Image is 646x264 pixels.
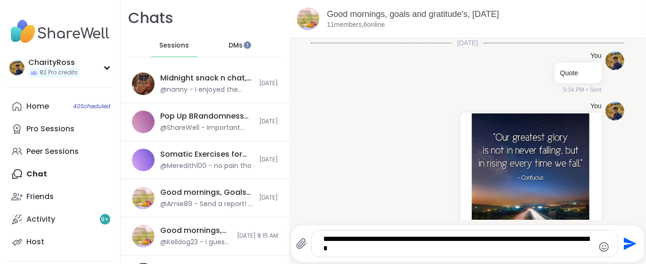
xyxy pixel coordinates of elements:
div: Midnight snack n chat, [DATE] [160,73,253,83]
img: Innovation Inspirational Quotes And Phrases. QuotesGram [461,113,601,231]
span: 5:34 PM [563,86,584,94]
span: DMs [229,41,243,50]
span: [DATE] [451,38,483,48]
h4: You [590,102,602,111]
div: CharityRoss [28,57,80,68]
div: @Meredith100 - no pain tho [160,161,252,171]
span: 9 + [101,216,109,224]
h1: Chats [128,8,173,29]
div: @Kelldog23 - i guess i should shower get that done with [160,238,231,247]
div: @nanny - I enjoyed the group. Thank you so much [160,85,253,95]
img: https://sharewell-space-live.sfo3.digitaloceanspaces.com/user-generated/d0fef3f8-78cb-4349-b608-1... [605,102,624,120]
a: Activity9+ [8,208,113,231]
span: [DATE] [259,80,278,88]
p: Quote [560,68,596,78]
img: Good mornings, goals and gratitude's, Sep 09 [297,8,319,30]
a: Peer Sessions [8,140,113,163]
h4: You [590,51,602,61]
div: Pro Sessions [26,124,74,134]
div: Peer Sessions [26,146,79,157]
span: [DATE] [259,118,278,126]
img: Somatic Exercises for nervous system regulation, Sep 08 [132,149,155,171]
div: Pop Up BRandomness Last Call, [DATE] [160,111,253,121]
div: Friends [26,192,54,202]
span: [DATE] [259,194,278,202]
div: Activity [26,214,55,224]
div: Good mornings, Goal and Gratitude's , [DATE] [160,225,231,236]
a: Friends [8,185,113,208]
img: CharityRoss [9,60,25,75]
div: @Amie89 - Send a report! It has been happening for 3 days for me! Try not to let your anxiety win... [160,200,253,209]
img: ShareWell Nav Logo [8,15,113,48]
img: Good mornings, Goals and Gratitude's , Sep 08 [132,187,155,209]
span: • [586,86,588,94]
img: https://sharewell-space-live.sfo3.digitaloceanspaces.com/user-generated/d0fef3f8-78cb-4349-b608-1... [605,51,624,70]
p: 11 members, 6 online [327,20,385,30]
a: Host [8,231,113,253]
span: [DATE] [259,156,278,164]
span: Sessions [159,41,189,50]
iframe: Spotlight [244,41,251,49]
textarea: Type your message [323,234,590,253]
span: 40 Scheduled [73,103,110,110]
div: Good mornings, Goals and Gratitude's , [DATE] [160,187,253,198]
img: Good mornings, Goal and Gratitude's , Sep 07 [132,225,155,248]
span: [DATE] 8:15 AM [237,232,278,240]
span: 82 Pro credits [40,69,78,77]
img: Midnight snack n chat, Sep 07 [132,72,155,95]
div: @ShareWell - Important update: Your host can no longer attend this session but you can still conn... [160,123,253,133]
img: Pop Up BRandomness Last Call, Sep 08 [132,111,155,133]
a: Good mornings, goals and gratitude's, [DATE] [327,9,499,19]
div: Somatic Exercises for nervous system regulation, [DATE] [160,149,253,160]
a: Pro Sessions [8,118,113,140]
span: Sent [590,86,602,94]
a: Home40Scheduled [8,95,113,118]
div: Host [26,237,44,247]
div: Home [26,101,49,112]
button: Emoji picker [598,241,610,253]
button: Send [618,233,639,255]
